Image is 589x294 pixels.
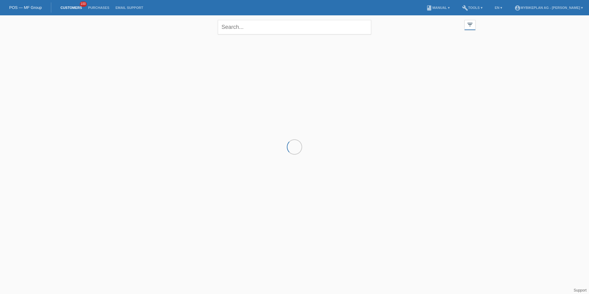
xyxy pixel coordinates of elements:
[467,21,473,28] i: filter_list
[80,2,87,7] span: 100
[423,6,453,10] a: bookManual ▾
[9,5,42,10] a: POS — MF Group
[462,5,468,11] i: build
[426,5,432,11] i: book
[218,20,371,34] input: Search...
[511,6,586,10] a: account_circleMybikeplan AG - [PERSON_NAME] ▾
[112,6,146,10] a: Email Support
[492,6,505,10] a: EN ▾
[514,5,521,11] i: account_circle
[57,6,85,10] a: Customers
[85,6,112,10] a: Purchases
[459,6,486,10] a: buildTools ▾
[574,288,587,292] a: Support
